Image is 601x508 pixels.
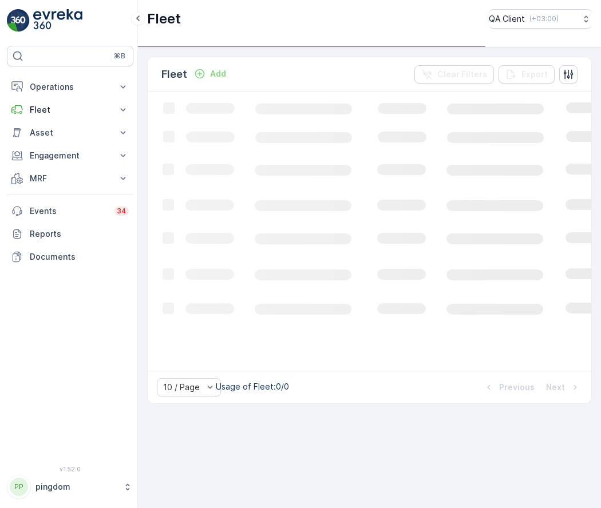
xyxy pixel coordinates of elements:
[30,251,129,263] p: Documents
[30,173,110,184] p: MRF
[30,81,110,93] p: Operations
[499,65,555,84] button: Export
[33,9,82,32] img: logo_light-DOdMpM7g.png
[529,14,559,23] p: ( +03:00 )
[114,51,125,61] p: ⌘B
[7,223,133,245] a: Reports
[7,144,133,167] button: Engagement
[35,481,117,493] p: pingdom
[521,69,548,80] p: Export
[117,207,126,216] p: 34
[7,167,133,190] button: MRF
[30,205,108,217] p: Events
[489,9,592,29] button: QA Client(+03:00)
[7,245,133,268] a: Documents
[216,381,289,392] p: Usage of Fleet : 0/0
[7,76,133,98] button: Operations
[30,127,110,138] p: Asset
[147,10,181,28] p: Fleet
[189,67,231,81] button: Add
[545,380,582,394] button: Next
[30,228,129,240] p: Reports
[414,65,494,84] button: Clear Filters
[30,150,110,161] p: Engagement
[7,9,30,32] img: logo
[10,478,28,496] div: PP
[546,382,565,393] p: Next
[482,380,536,394] button: Previous
[7,121,133,144] button: Asset
[7,466,133,473] span: v 1.52.0
[499,382,535,393] p: Previous
[7,98,133,121] button: Fleet
[30,104,110,116] p: Fleet
[210,68,226,80] p: Add
[161,66,187,82] p: Fleet
[7,200,133,223] a: Events34
[489,13,525,25] p: QA Client
[437,69,487,80] p: Clear Filters
[7,475,133,499] button: PPpingdom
